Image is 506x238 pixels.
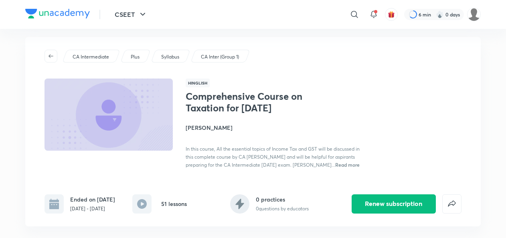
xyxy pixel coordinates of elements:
[73,53,109,61] p: CA Intermediate
[256,205,309,212] p: 0 questions by educators
[130,53,141,61] a: Plus
[70,195,115,204] h6: Ended on [DATE]
[186,146,360,168] span: In this course, All the essential topics of Income Tax and GST will be discussed in this complete...
[25,9,90,20] a: Company Logo
[335,161,360,168] span: Read more
[352,194,436,214] button: Renew subscription
[442,194,461,214] button: false
[201,53,239,61] p: CA Inter (Group 1)
[436,10,444,18] img: streak
[70,205,115,212] p: [DATE] - [DATE]
[385,8,398,21] button: avatar
[467,8,481,21] img: adnan
[186,123,365,132] h4: [PERSON_NAME]
[256,195,309,204] h6: 0 practices
[388,11,395,18] img: avatar
[110,6,152,22] button: CSEET
[71,53,111,61] a: CA Intermediate
[131,53,140,61] p: Plus
[200,53,241,61] a: CA Inter (Group 1)
[160,53,181,61] a: Syllabus
[186,91,317,114] h1: Comprehensive Course on Taxation for [DATE]
[43,78,174,151] img: Thumbnail
[161,200,187,208] h6: 51 lessons
[25,9,90,18] img: Company Logo
[161,53,179,61] p: Syllabus
[186,79,210,87] span: Hinglish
